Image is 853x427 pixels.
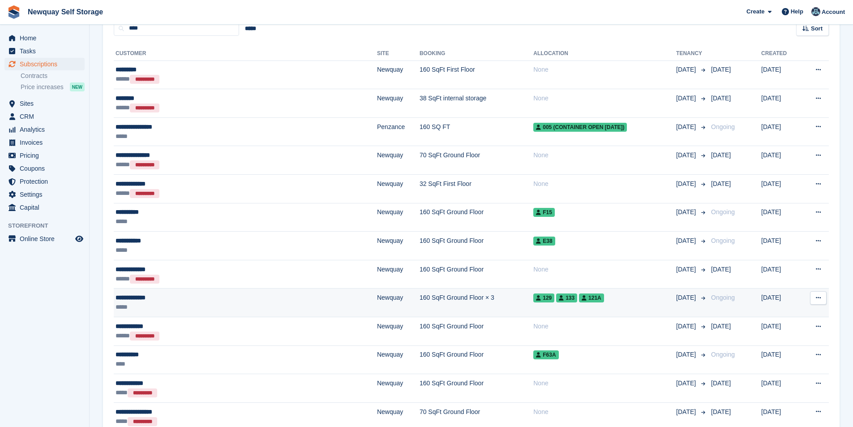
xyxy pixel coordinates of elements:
[533,407,676,417] div: None
[420,203,533,232] td: 160 SqFt Ground Floor
[377,60,420,89] td: Newquay
[761,146,800,175] td: [DATE]
[74,233,85,244] a: Preview store
[761,289,800,317] td: [DATE]
[761,260,800,289] td: [DATE]
[676,407,698,417] span: [DATE]
[711,266,731,273] span: [DATE]
[533,151,676,160] div: None
[4,188,85,201] a: menu
[533,65,676,74] div: None
[8,221,89,230] span: Storefront
[20,58,73,70] span: Subscriptions
[420,175,533,203] td: 32 SqFt First Floor
[533,322,676,331] div: None
[420,374,533,403] td: 160 SqFt Ground Floor
[420,146,533,175] td: 70 SqFt Ground Floor
[533,350,558,359] span: F63A
[791,7,803,16] span: Help
[761,317,800,346] td: [DATE]
[377,89,420,118] td: Newquay
[420,289,533,317] td: 160 SqFt Ground Floor × 3
[420,260,533,289] td: 160 SqFt Ground Floor
[420,345,533,374] td: 160 SqFt Ground Floor
[20,32,73,44] span: Home
[114,47,377,61] th: Customer
[711,123,735,130] span: Ongoing
[7,5,21,19] img: stora-icon-8386f47178a22dfd0bd8f6a31ec36ba5ce8667c1dd55bd0f319d3a0aa187defe.svg
[761,232,800,260] td: [DATE]
[533,47,676,61] th: Allocation
[761,374,800,403] td: [DATE]
[420,47,533,61] th: Booking
[533,208,555,217] span: F15
[377,117,420,146] td: Penzance
[761,345,800,374] td: [DATE]
[676,207,698,217] span: [DATE]
[676,265,698,274] span: [DATE]
[676,293,698,302] span: [DATE]
[676,179,698,189] span: [DATE]
[676,236,698,246] span: [DATE]
[20,188,73,201] span: Settings
[21,72,85,80] a: Contracts
[4,201,85,214] a: menu
[420,117,533,146] td: 160 SQ FT
[377,146,420,175] td: Newquay
[24,4,107,19] a: Newquay Self Storage
[711,294,735,301] span: Ongoing
[4,58,85,70] a: menu
[711,408,731,415] span: [DATE]
[377,232,420,260] td: Newquay
[761,203,800,232] td: [DATE]
[377,289,420,317] td: Newquay
[4,175,85,188] a: menu
[70,82,85,91] div: NEW
[533,379,676,388] div: None
[579,293,604,302] span: 121A
[711,180,731,187] span: [DATE]
[4,136,85,149] a: menu
[20,149,73,162] span: Pricing
[20,162,73,175] span: Coupons
[676,47,707,61] th: Tenancy
[377,47,420,61] th: Site
[21,83,64,91] span: Price increases
[676,65,698,74] span: [DATE]
[533,94,676,103] div: None
[556,293,577,302] span: 133
[533,293,554,302] span: 129
[4,233,85,245] a: menu
[761,117,800,146] td: [DATE]
[377,345,420,374] td: Newquay
[822,8,845,17] span: Account
[711,208,735,216] span: Ongoing
[676,379,698,388] span: [DATE]
[4,123,85,136] a: menu
[711,351,735,358] span: Ongoing
[711,95,731,102] span: [DATE]
[4,32,85,44] a: menu
[711,151,731,159] span: [DATE]
[420,317,533,346] td: 160 SqFt Ground Floor
[377,175,420,203] td: Newquay
[761,47,800,61] th: Created
[420,232,533,260] td: 160 SqFt Ground Floor
[811,7,820,16] img: Colette Pearce
[761,175,800,203] td: [DATE]
[420,60,533,89] td: 160 SqFt First Floor
[711,380,731,387] span: [DATE]
[676,151,698,160] span: [DATE]
[4,110,85,123] a: menu
[20,175,73,188] span: Protection
[20,136,73,149] span: Invoices
[4,162,85,175] a: menu
[20,97,73,110] span: Sites
[377,203,420,232] td: Newquay
[4,97,85,110] a: menu
[711,66,731,73] span: [DATE]
[20,45,73,57] span: Tasks
[746,7,764,16] span: Create
[20,233,73,245] span: Online Store
[420,89,533,118] td: 38 SqFt internal storage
